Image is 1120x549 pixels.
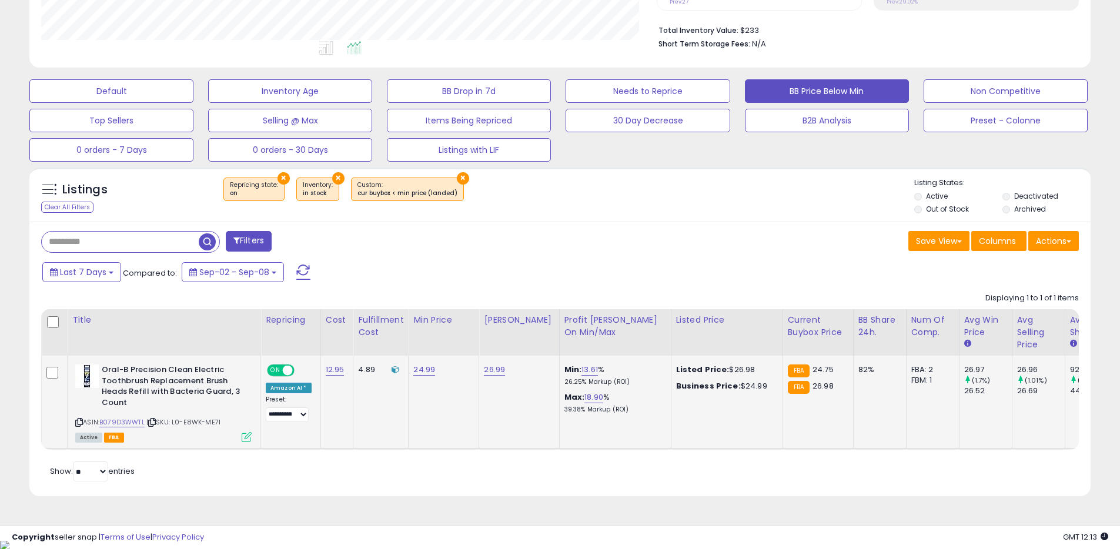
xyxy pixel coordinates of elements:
div: in stock [303,189,333,197]
span: All listings currently available for purchase on Amazon [75,433,102,443]
a: 13.61 [581,364,598,376]
button: Actions [1028,231,1079,251]
a: B079D3WWTL [99,417,145,427]
button: 0 orders - 7 Days [29,138,193,162]
small: FBA [788,364,810,377]
button: BB Price Below Min [745,79,909,103]
div: seller snap | | [12,532,204,543]
div: 82% [858,364,897,375]
span: Inventory : [303,180,333,198]
div: Listed Price [676,314,778,326]
span: FBA [104,433,124,443]
span: 24.75 [813,364,834,375]
label: Active [926,191,948,201]
div: % [564,364,662,386]
th: The percentage added to the cost of goods (COGS) that forms the calculator for Min & Max prices. [559,309,671,356]
button: Filters [226,231,272,252]
div: BB Share 24h. [858,314,901,339]
div: Avg Selling Price [1017,314,1060,351]
small: (1.01%) [1025,376,1047,385]
div: 26.97 [964,364,1012,375]
b: Listed Price: [676,364,730,375]
b: Max: [564,391,585,403]
div: 26.52 [964,386,1012,396]
a: 26.99 [484,364,505,376]
div: Cost [326,314,349,326]
span: Compared to: [123,267,177,279]
small: FBA [788,381,810,394]
button: Sep-02 - Sep-08 [182,262,284,282]
div: Fulfillment Cost [358,314,403,339]
a: Privacy Policy [152,531,204,543]
strong: Copyright [12,531,55,543]
b: Oral-B Precision Clean Electric Toothbrush Replacement Brush Heads Refill with Bacteria Guard, 3 ... [102,364,245,411]
div: Clear All Filters [41,202,93,213]
div: ASIN: [75,364,252,441]
span: 2025-09-16 12:13 GMT [1063,531,1108,543]
label: Deactivated [1014,191,1058,201]
span: 26.98 [813,380,834,391]
div: on [230,189,278,197]
p: 39.38% Markup (ROI) [564,406,662,414]
span: OFF [293,366,312,376]
button: Listings with LIF [387,138,551,162]
a: 18.90 [584,391,603,403]
button: × [278,172,290,185]
button: × [332,172,345,185]
div: Avg BB Share [1070,314,1113,339]
div: [PERSON_NAME] [484,314,554,326]
span: Columns [979,235,1016,247]
span: Show: entries [50,466,135,477]
small: (1.7%) [972,376,991,385]
button: Items Being Repriced [387,109,551,132]
div: Min Price [413,314,474,326]
label: Out of Stock [926,204,969,214]
button: 30 Day Decrease [566,109,730,132]
button: B2B Analysis [745,109,909,132]
div: Displaying 1 to 1 of 1 items [985,293,1079,304]
button: Default [29,79,193,103]
span: N/A [752,38,766,49]
span: Custom: [357,180,457,198]
span: | SKU: L0-E8WK-ME71 [146,417,220,427]
a: Terms of Use [101,531,151,543]
div: Num of Comp. [911,314,954,339]
div: $24.99 [676,381,774,391]
button: Non Competitive [924,79,1088,103]
div: $26.98 [676,364,774,375]
div: 4.89 [358,364,399,375]
button: Save View [908,231,969,251]
p: Listing States: [914,178,1091,189]
small: Avg BB Share. [1070,339,1077,349]
img: 41+66UoJnvL._SL40_.jpg [75,364,99,388]
div: % [564,392,662,414]
a: 12.95 [326,364,345,376]
button: × [457,172,469,185]
div: Title [72,314,256,326]
span: Sep-02 - Sep-08 [199,266,269,278]
label: Archived [1014,204,1046,214]
button: Selling @ Max [208,109,372,132]
button: Top Sellers [29,109,193,132]
div: Current Buybox Price [788,314,848,339]
button: Columns [971,231,1027,251]
span: Repricing state : [230,180,278,198]
button: Needs to Reprice [566,79,730,103]
button: BB Drop in 7d [387,79,551,103]
button: Last 7 Days [42,262,121,282]
b: Business Price: [676,380,741,391]
b: Short Term Storage Fees: [658,39,750,49]
div: cur buybox < min price (landed) [357,189,457,197]
span: ON [268,366,283,376]
div: 92.71% [1070,364,1118,375]
h5: Listings [62,182,108,198]
p: 26.25% Markup (ROI) [564,378,662,386]
div: FBM: 1 [911,375,950,386]
div: 26.69 [1017,386,1065,396]
div: 44.43% [1070,386,1118,396]
div: Repricing [266,314,316,326]
b: Min: [564,364,582,375]
div: FBA: 2 [911,364,950,375]
small: (108.67%) [1078,376,1110,385]
div: Profit [PERSON_NAME] on Min/Max [564,314,666,339]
